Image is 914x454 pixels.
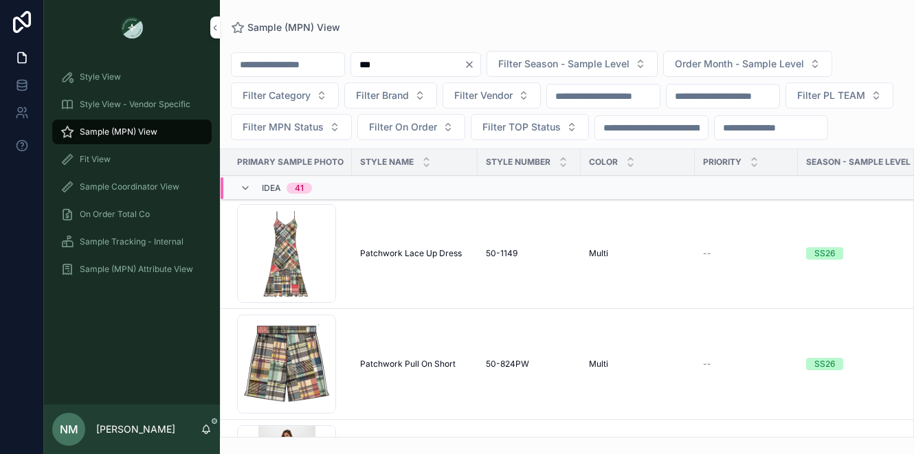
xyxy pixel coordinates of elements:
[356,89,409,102] span: Filter Brand
[675,57,804,71] span: Order Month - Sample Level
[589,248,687,259] a: Multi
[360,359,469,370] a: Patchwork Pull On Short
[589,248,608,259] span: Multi
[486,248,572,259] a: 50-1149
[80,71,121,82] span: Style View
[486,359,529,370] span: 50-824PW
[80,264,193,275] span: Sample (MPN) Attribute View
[52,174,212,199] a: Sample Coordinator View
[237,157,344,168] span: PRIMARY SAMPLE PHOTO
[369,120,437,134] span: Filter On Order
[295,183,304,194] div: 41
[471,114,589,140] button: Select Button
[785,82,893,109] button: Select Button
[247,21,340,34] span: Sample (MPN) View
[589,157,618,168] span: Color
[486,248,517,259] span: 50-1149
[121,16,143,38] img: App logo
[52,65,212,89] a: Style View
[80,154,111,165] span: Fit View
[243,120,324,134] span: Filter MPN Status
[80,99,190,110] span: Style View - Vendor Specific
[344,82,437,109] button: Select Button
[797,89,865,102] span: Filter PL TEAM
[80,236,183,247] span: Sample Tracking - Internal
[52,257,212,282] a: Sample (MPN) Attribute View
[360,359,456,370] span: Patchwork Pull On Short
[52,147,212,172] a: Fit View
[498,57,629,71] span: Filter Season - Sample Level
[262,183,281,194] span: Idea
[589,359,687,370] a: Multi
[360,248,462,259] span: Patchwork Lace Up Dress
[80,126,157,137] span: Sample (MPN) View
[96,422,175,436] p: [PERSON_NAME]
[464,59,480,70] button: Clear
[231,82,339,109] button: Select Button
[703,157,742,168] span: PRIORITY
[80,209,150,220] span: On Order Total Co
[80,181,179,192] span: Sample Coordinator View
[231,21,340,34] a: Sample (MPN) View
[703,359,711,370] span: --
[454,89,513,102] span: Filter Vendor
[357,114,465,140] button: Select Button
[443,82,541,109] button: Select Button
[703,359,790,370] a: --
[44,55,220,299] div: scrollable content
[482,120,561,134] span: Filter TOP Status
[52,120,212,144] a: Sample (MPN) View
[486,157,550,168] span: Style Number
[52,92,212,117] a: Style View - Vendor Specific
[60,421,78,438] span: NM
[806,157,911,168] span: Season - Sample Level
[52,202,212,227] a: On Order Total Co
[703,248,711,259] span: --
[814,247,835,260] div: SS26
[486,359,572,370] a: 50-824PW
[243,89,311,102] span: Filter Category
[663,51,832,77] button: Select Button
[360,248,469,259] a: Patchwork Lace Up Dress
[589,359,608,370] span: Multi
[360,157,414,168] span: Style Name
[703,248,790,259] a: --
[814,358,835,370] div: SS26
[231,114,352,140] button: Select Button
[487,51,658,77] button: Select Button
[52,229,212,254] a: Sample Tracking - Internal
